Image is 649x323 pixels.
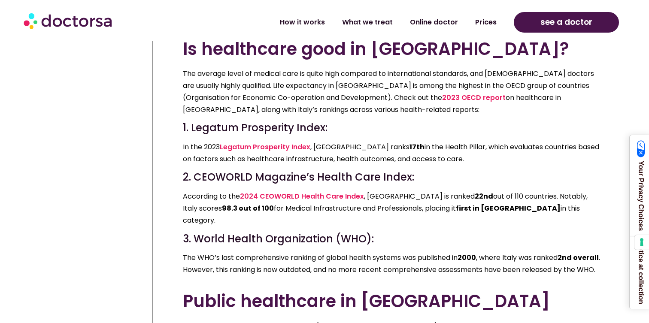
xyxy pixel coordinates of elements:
strong: 2nd overall [558,253,599,263]
h4: 3. World Health Organization (WHO): [183,233,601,245]
strong: 98.3 out of 100 [222,203,274,213]
p: In the 2023 , [GEOGRAPHIC_DATA] ranks in the Health Pillar, which evaluates countries based on fa... [183,141,601,165]
strong: 17th [409,142,425,152]
strong: 22nd [475,191,493,201]
a: Prices [467,12,505,32]
img: California Consumer Privacy Act (CCPA) Opt-Out Icon [637,140,645,157]
a: Legatum Prosperity Index [220,142,310,152]
span: see a doctor [540,15,592,29]
a: How it works [271,12,334,32]
nav: Menu [171,12,505,32]
h2: Public healthcare in [GEOGRAPHIC_DATA] [183,291,601,311]
a: Online doctor [401,12,467,32]
h4: 1. Legatum Prosperity Index: [183,122,601,134]
a: 2024 CEOWORLD Health Care Index [240,191,364,201]
button: Your consent preferences for tracking technologies [634,235,649,250]
p: The average level of medical care is quite high compared to international standards, and [DEMOGRA... [183,68,601,116]
p: The WHO’s last comprehensive ranking of global health systems was published in , where Italy was ... [183,252,601,276]
a: 2023 OECD report [442,93,506,103]
strong: first in [GEOGRAPHIC_DATA] [456,203,561,213]
h4: 2. CEOWORLD Magazine’s Health Care Index: [183,171,601,184]
h2: Is healthcare good in [GEOGRAPHIC_DATA]? [183,39,601,59]
p: According to the , [GEOGRAPHIC_DATA] is ranked out of 110 countries. Notably, Italy scores for Me... [183,190,601,226]
a: What we treat [334,12,401,32]
a: see a doctor [514,12,619,33]
strong: 2000 [458,253,476,263]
